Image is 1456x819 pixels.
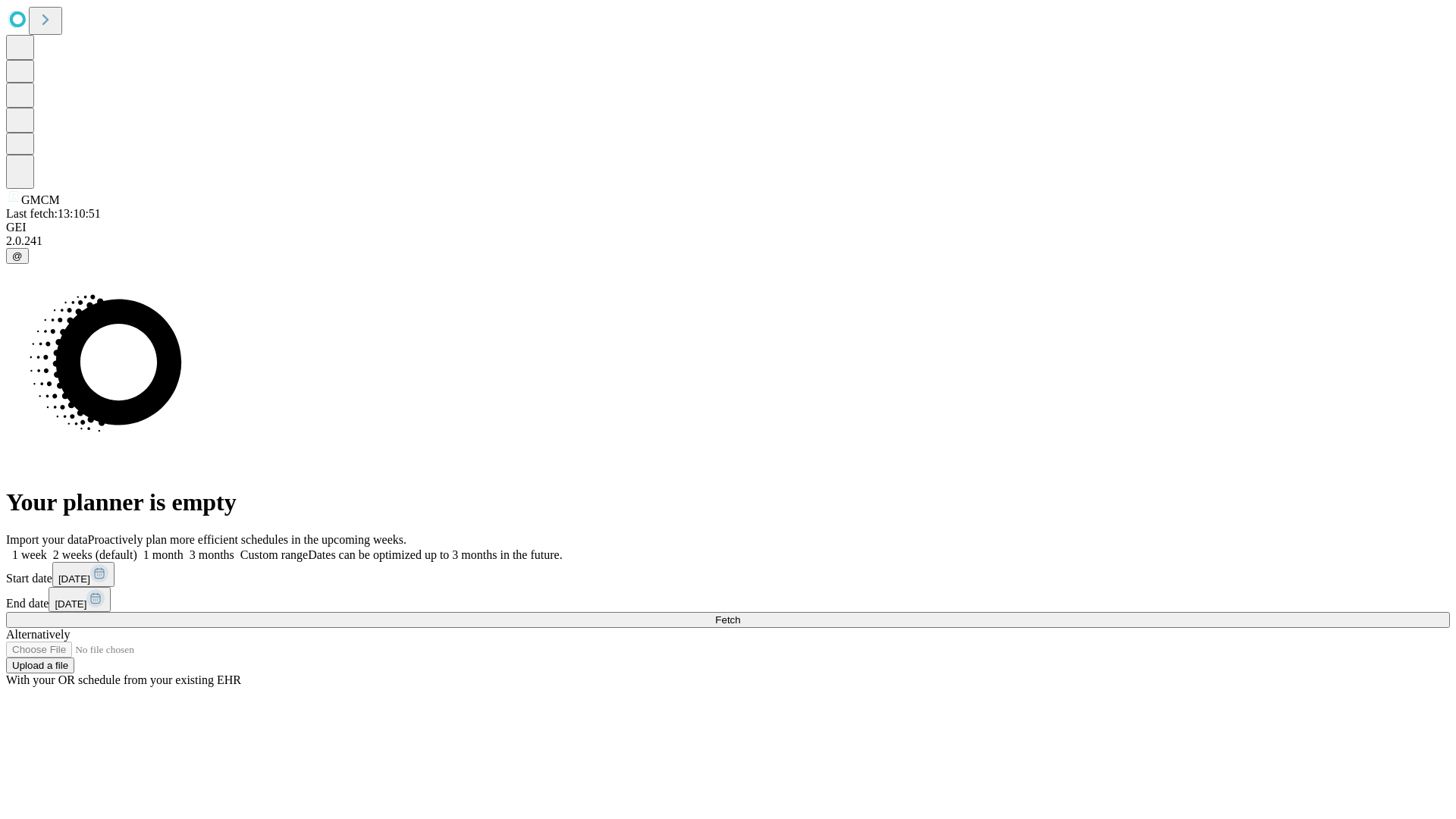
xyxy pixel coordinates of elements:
[143,548,184,561] span: 1 month
[6,628,70,641] span: Alternatively
[6,488,1450,516] h1: Your planner is empty
[12,250,23,262] span: @
[6,587,1450,612] div: End date
[88,533,406,546] span: Proactively plan more efficient schedules in the upcoming weeks.
[6,657,74,673] button: Upload a file
[715,614,740,626] span: Fetch
[6,533,88,546] span: Import your data
[49,587,111,612] button: [DATE]
[6,221,1450,234] div: GEI
[190,548,234,561] span: 3 months
[6,234,1450,248] div: 2.0.241
[21,193,60,206] span: GMCM
[308,548,562,561] span: Dates can be optimized up to 3 months in the future.
[52,562,115,587] button: [DATE]
[6,562,1450,587] div: Start date
[6,673,241,686] span: With your OR schedule from your existing EHR
[58,573,90,585] span: [DATE]
[6,207,101,220] span: Last fetch: 13:10:51
[12,548,47,561] span: 1 week
[6,248,29,264] button: @
[55,598,86,610] span: [DATE]
[240,548,308,561] span: Custom range
[6,612,1450,628] button: Fetch
[53,548,137,561] span: 2 weeks (default)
